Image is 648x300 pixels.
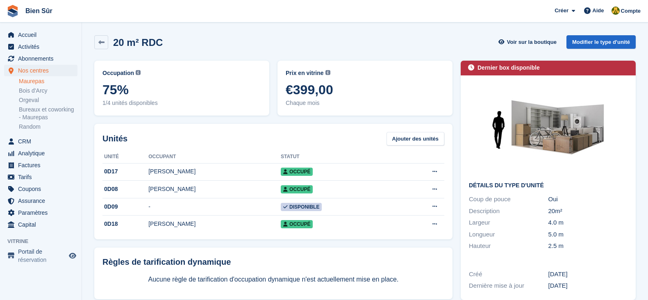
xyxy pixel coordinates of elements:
[548,281,628,291] div: [DATE]
[102,202,148,211] div: 0D09
[4,41,77,52] a: menu
[22,4,56,18] a: Bien Sûr
[469,281,548,291] div: Dernière mise à jour
[113,37,163,48] h2: 20 m² RDC
[4,171,77,183] a: menu
[281,168,313,176] span: Occupé
[18,65,67,76] span: Nos centres
[18,148,67,159] span: Analytique
[102,69,134,77] span: Occupation
[4,136,77,147] a: menu
[592,7,604,15] span: Aide
[18,207,67,218] span: Paramètres
[136,70,141,75] img: icon-info-grey-7440780725fd019a000dd9b08b2336e03edf1995a4989e88bcd33f0948082b44.svg
[19,123,77,131] a: Random
[18,53,67,64] span: Abonnements
[102,150,148,164] th: Unité
[487,84,610,176] img: box-18m2.jpg
[102,256,444,268] div: Règles de tarification dynamique
[4,148,77,159] a: menu
[102,220,148,228] div: 0D18
[18,171,67,183] span: Tarifs
[325,70,330,75] img: icon-info-grey-7440780725fd019a000dd9b08b2336e03edf1995a4989e88bcd33f0948082b44.svg
[102,82,261,97] span: 75%
[477,64,540,72] div: Dernier box disponible
[4,183,77,195] a: menu
[469,182,628,189] h2: Détails du type d'unité
[548,207,628,216] div: 20m²
[548,230,628,239] div: 5.0 m
[566,35,636,49] a: Modifier le type d'unité
[286,99,444,107] span: Chaque mois
[281,150,396,164] th: Statut
[7,237,82,245] span: Vitrine
[102,167,148,176] div: 0D17
[281,220,313,228] span: Occupé
[148,150,281,164] th: Occupant
[19,77,77,85] a: Maurepas
[469,218,548,227] div: Largeur
[4,53,77,64] a: menu
[286,69,324,77] span: Prix en vitrine
[469,270,548,279] div: Créé
[555,7,568,15] span: Créer
[548,241,628,251] div: 2.5 m
[498,35,560,49] a: Voir sur la boutique
[148,185,281,193] div: [PERSON_NAME]
[612,7,620,15] img: Fatima Kelaaoui
[19,96,77,104] a: Orgeval
[18,136,67,147] span: CRM
[18,195,67,207] span: Assurance
[469,207,548,216] div: Description
[148,220,281,228] div: [PERSON_NAME]
[18,248,67,264] span: Portail de réservation
[469,230,548,239] div: Longueur
[469,195,548,204] div: Coup de pouce
[4,219,77,230] a: menu
[18,41,67,52] span: Activités
[68,251,77,261] a: Boutique d'aperçu
[102,99,261,107] span: 1/4 unités disponibles
[102,132,127,145] h2: Unités
[102,185,148,193] div: 0D08
[469,241,548,251] div: Hauteur
[281,203,322,211] span: Disponible
[4,248,77,264] a: menu
[548,195,628,204] div: Oui
[4,29,77,41] a: menu
[548,218,628,227] div: 4.0 m
[18,159,67,171] span: Factures
[102,275,444,284] p: Aucune règle de tarification d'occupation dynamique n'est actuellement mise en place.
[621,7,641,15] span: Compte
[387,132,444,145] a: Ajouter des unités
[4,65,77,76] a: menu
[7,5,19,17] img: stora-icon-8386f47178a22dfd0bd8f6a31ec36ba5ce8667c1dd55bd0f319d3a0aa187defe.svg
[548,270,628,279] div: [DATE]
[19,87,77,95] a: Bois d'Arcy
[19,106,77,121] a: Bureaux et coworking - Maurepas
[4,207,77,218] a: menu
[148,167,281,176] div: [PERSON_NAME]
[4,159,77,171] a: menu
[148,198,281,216] td: -
[18,183,67,195] span: Coupons
[18,219,67,230] span: Capital
[18,29,67,41] span: Accueil
[286,82,444,97] span: €399,00
[4,195,77,207] a: menu
[507,38,557,46] span: Voir sur la boutique
[281,185,313,193] span: Occupé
